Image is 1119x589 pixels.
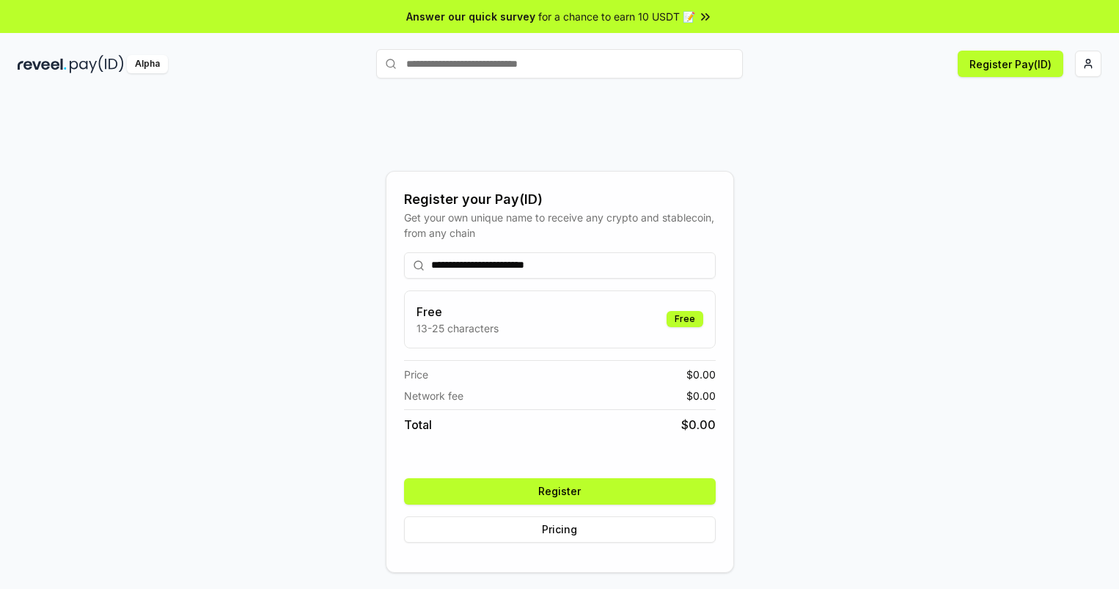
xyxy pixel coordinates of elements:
[681,416,716,433] span: $ 0.00
[127,55,168,73] div: Alpha
[406,9,535,24] span: Answer our quick survey
[404,189,716,210] div: Register your Pay(ID)
[404,416,432,433] span: Total
[404,367,428,382] span: Price
[70,55,124,73] img: pay_id
[667,311,703,327] div: Free
[686,388,716,403] span: $ 0.00
[404,388,463,403] span: Network fee
[404,516,716,543] button: Pricing
[417,321,499,336] p: 13-25 characters
[404,210,716,241] div: Get your own unique name to receive any crypto and stablecoin, from any chain
[686,367,716,382] span: $ 0.00
[18,55,67,73] img: reveel_dark
[404,478,716,505] button: Register
[538,9,695,24] span: for a chance to earn 10 USDT 📝
[417,303,499,321] h3: Free
[958,51,1063,77] button: Register Pay(ID)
